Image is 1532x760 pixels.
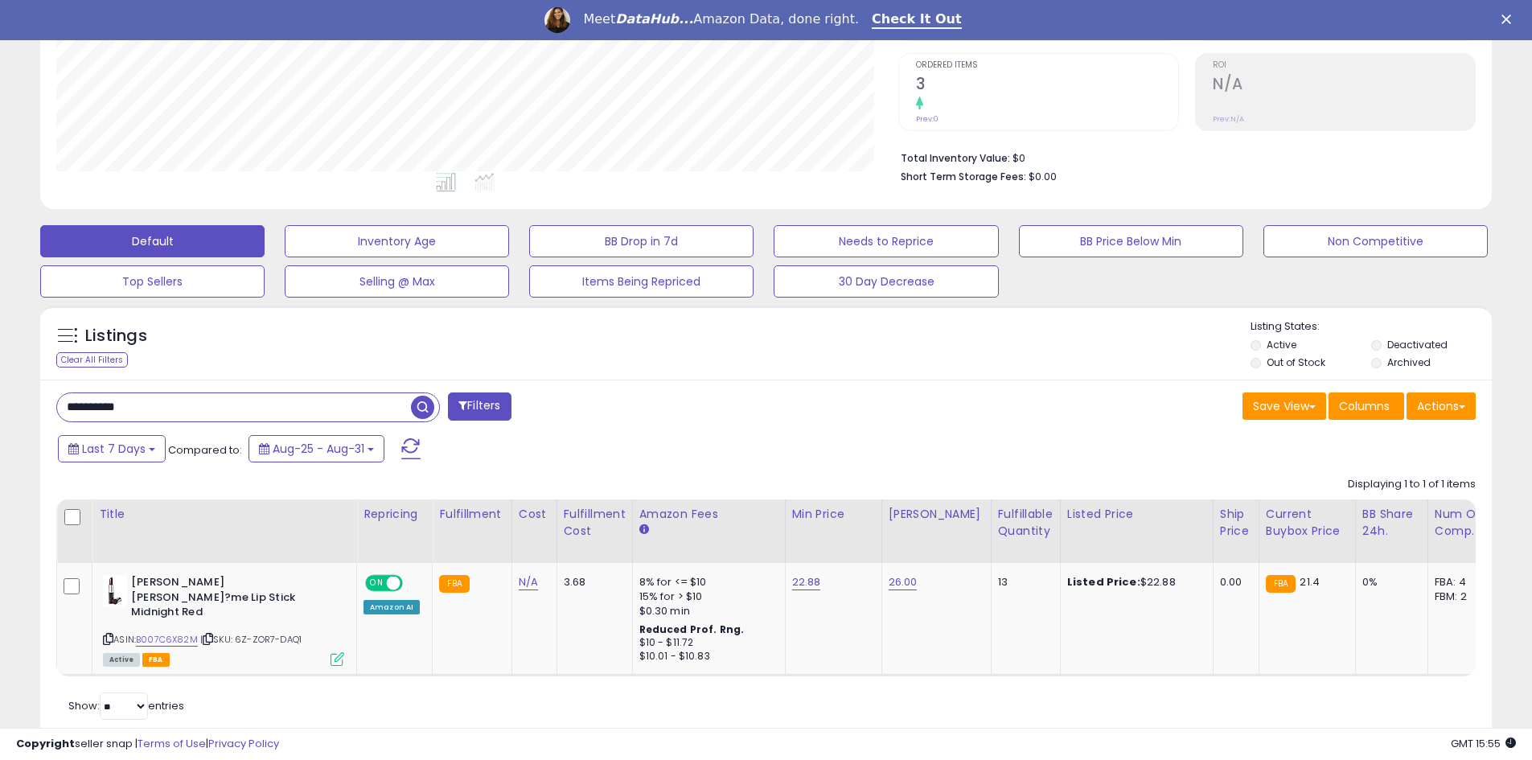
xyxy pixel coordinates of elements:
[639,604,773,618] div: $0.30 min
[40,265,265,298] button: Top Sellers
[1067,575,1201,590] div: $22.88
[639,506,778,523] div: Amazon Fees
[998,506,1054,540] div: Fulfillable Quantity
[519,574,538,590] a: N/A
[363,600,420,614] div: Amazon AI
[1266,506,1349,540] div: Current Buybox Price
[1387,355,1431,369] label: Archived
[1348,477,1476,492] div: Displaying 1 to 1 of 1 items
[872,11,962,29] a: Check It Out
[1267,338,1296,351] label: Active
[1435,506,1493,540] div: Num of Comp.
[1435,590,1488,604] div: FBM: 2
[792,574,821,590] a: 22.88
[529,225,754,257] button: BB Drop in 7d
[85,325,147,347] h5: Listings
[639,636,773,650] div: $10 - $11.72
[1067,506,1206,523] div: Listed Price
[1501,14,1518,24] div: Close
[285,225,509,257] button: Inventory Age
[1362,506,1421,540] div: BB Share 24h.
[138,736,206,751] a: Terms of Use
[901,147,1464,166] li: $0
[519,506,550,523] div: Cost
[774,225,998,257] button: Needs to Reprice
[639,650,773,663] div: $10.01 - $10.83
[208,736,279,751] a: Privacy Policy
[916,61,1178,70] span: Ordered Items
[564,575,620,590] div: 3.68
[639,575,773,590] div: 8% for <= $10
[889,574,918,590] a: 26.00
[639,523,649,537] small: Amazon Fees.
[1339,398,1390,414] span: Columns
[1435,575,1488,590] div: FBA: 4
[998,575,1048,590] div: 13
[1387,338,1448,351] label: Deactivated
[131,575,327,624] b: [PERSON_NAME] [PERSON_NAME]?me Lip Stick Midnight Red
[103,653,140,667] span: All listings currently available for purchase on Amazon
[1213,61,1475,70] span: ROI
[544,7,570,33] img: Profile image for Georgie
[82,441,146,457] span: Last 7 Days
[1220,506,1252,540] div: Ship Price
[400,577,426,590] span: OFF
[285,265,509,298] button: Selling @ Max
[1407,392,1476,420] button: Actions
[248,435,384,462] button: Aug-25 - Aug-31
[901,170,1026,183] b: Short Term Storage Fees:
[529,265,754,298] button: Items Being Repriced
[1267,355,1325,369] label: Out of Stock
[439,506,504,523] div: Fulfillment
[367,577,387,590] span: ON
[615,11,693,27] i: DataHub...
[1362,575,1415,590] div: 0%
[792,506,875,523] div: Min Price
[774,265,998,298] button: 30 Day Decrease
[1266,575,1296,593] small: FBA
[1220,575,1247,590] div: 0.00
[1329,392,1404,420] button: Columns
[58,435,166,462] button: Last 7 Days
[901,151,1010,165] b: Total Inventory Value:
[103,575,127,607] img: 31zZ5rmWxHL._SL40_.jpg
[639,622,745,636] b: Reduced Prof. Rng.
[439,575,469,593] small: FBA
[1263,225,1488,257] button: Non Competitive
[889,506,984,523] div: [PERSON_NAME]
[564,506,626,540] div: Fulfillment Cost
[448,392,511,421] button: Filters
[103,575,344,664] div: ASIN:
[363,506,425,523] div: Repricing
[200,633,302,646] span: | SKU: 6Z-ZOR7-DAQ1
[16,736,75,751] strong: Copyright
[1251,319,1492,335] p: Listing States:
[168,442,242,458] span: Compared to:
[68,698,184,713] span: Show: entries
[1213,114,1244,124] small: Prev: N/A
[273,441,364,457] span: Aug-25 - Aug-31
[1019,225,1243,257] button: BB Price Below Min
[1451,736,1516,751] span: 2025-09-8 15:55 GMT
[99,506,350,523] div: Title
[916,114,939,124] small: Prev: 0
[1300,574,1320,590] span: 21.4
[583,11,859,27] div: Meet Amazon Data, done right.
[40,225,265,257] button: Default
[1067,574,1140,590] b: Listed Price:
[136,633,198,647] a: B007C6X82M
[56,352,128,368] div: Clear All Filters
[639,590,773,604] div: 15% for > $10
[1213,75,1475,97] h2: N/A
[142,653,170,667] span: FBA
[1242,392,1326,420] button: Save View
[916,75,1178,97] h2: 3
[1029,169,1057,184] span: $0.00
[16,737,279,752] div: seller snap | |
